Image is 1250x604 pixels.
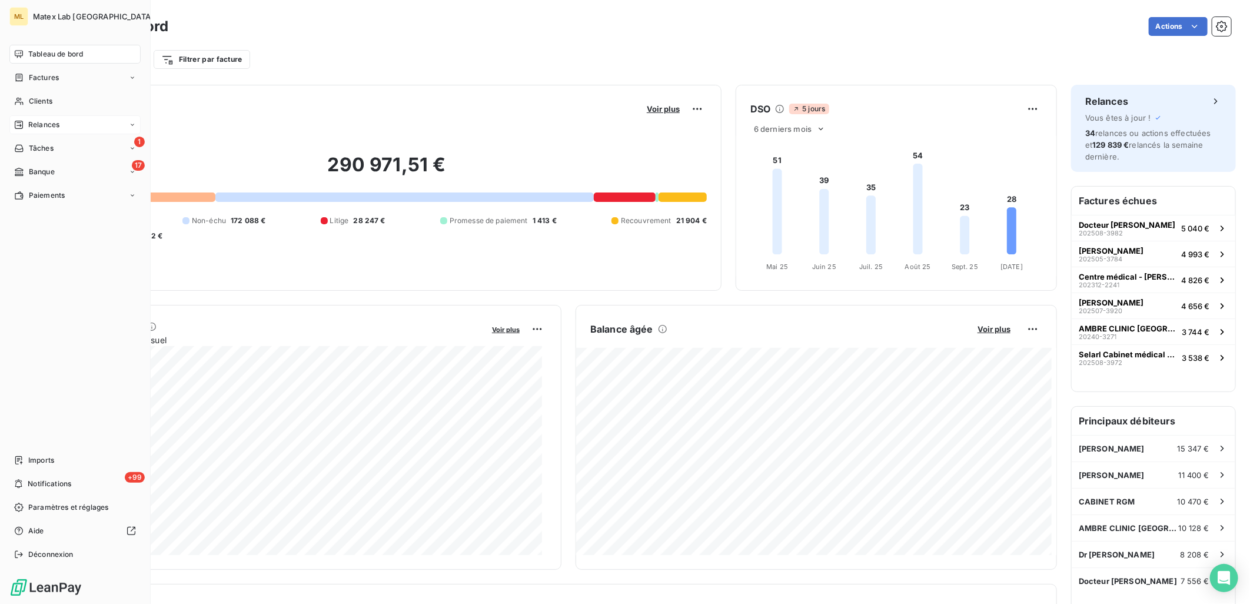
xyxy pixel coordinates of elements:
span: 1 [134,137,145,147]
button: [PERSON_NAME]202507-39204 656 € [1072,293,1235,318]
span: 7 556 € [1181,576,1209,586]
tspan: Mai 25 [766,263,788,271]
span: 20240-3271 [1079,333,1116,340]
span: AMBRE CLINIC [GEOGRAPHIC_DATA] [1079,523,1179,533]
span: Aide [28,526,44,536]
span: Docteur [PERSON_NAME] [1079,576,1177,586]
span: Promesse de paiement [450,215,528,226]
tspan: Août 25 [905,263,931,271]
div: ML [9,7,28,26]
span: Voir plus [492,326,520,334]
span: -2 € [148,231,163,241]
span: 3 744 € [1182,327,1209,337]
span: [PERSON_NAME] [1079,298,1143,307]
span: relances ou actions effectuées et relancés la semaine dernière. [1085,128,1211,161]
button: Voir plus [643,104,683,114]
span: 3 538 € [1182,353,1209,363]
button: Actions [1149,17,1208,36]
h6: Relances [1085,94,1128,108]
h6: Factures échues [1072,187,1235,215]
span: Voir plus [647,104,680,114]
button: [PERSON_NAME]202505-37844 993 € [1072,241,1235,267]
span: Clients [29,96,52,107]
span: 202507-3920 [1079,307,1122,314]
h6: DSO [750,102,770,116]
span: 21 904 € [676,215,707,226]
a: Aide [9,522,141,540]
span: Tableau de bord [28,49,83,59]
span: Imports [28,455,54,466]
span: CABINET RGM [1079,497,1135,506]
div: Open Intercom Messenger [1210,564,1238,592]
span: 172 088 € [231,215,265,226]
span: 4 993 € [1181,250,1209,259]
span: Litige [330,215,349,226]
span: Vous êtes à jour ! [1085,113,1151,122]
span: +99 [125,472,145,483]
button: Centre médical - [PERSON_NAME]202312-22414 826 € [1072,267,1235,293]
span: Factures [29,72,59,83]
span: 129 839 € [1092,140,1129,150]
span: 202312-2241 [1079,281,1119,288]
button: AMBRE CLINIC [GEOGRAPHIC_DATA]20240-32713 744 € [1072,318,1235,344]
button: Voir plus [488,324,523,334]
h6: Balance âgée [590,322,653,336]
span: 10 128 € [1179,523,1209,533]
span: 202508-3972 [1079,359,1122,366]
tspan: Sept. 25 [952,263,978,271]
button: Docteur [PERSON_NAME]202508-39825 040 € [1072,215,1235,241]
span: 4 656 € [1181,301,1209,311]
span: Paramètres et réglages [28,502,108,513]
span: Relances [28,120,59,130]
span: [PERSON_NAME] [1079,246,1143,255]
span: Voir plus [978,324,1010,334]
tspan: [DATE] [1000,263,1023,271]
h6: Principaux débiteurs [1072,407,1235,435]
span: [PERSON_NAME] [1079,444,1145,453]
span: Selarl Cabinet médical [PERSON_NAME] [1079,350,1177,359]
button: Selarl Cabinet médical [PERSON_NAME]202508-39723 538 € [1072,344,1235,370]
span: Notifications [28,479,71,489]
span: 202505-3784 [1079,255,1122,263]
span: Paiements [29,190,65,201]
span: 11 400 € [1179,470,1209,480]
span: Dr [PERSON_NAME] [1079,550,1155,559]
span: 1 413 € [533,215,557,226]
img: Logo LeanPay [9,578,82,597]
tspan: Juin 25 [812,263,836,271]
span: 8 208 € [1180,550,1209,559]
span: Docteur [PERSON_NAME] [1079,220,1175,230]
span: Tâches [29,143,54,154]
span: 4 826 € [1181,276,1209,285]
span: 15 347 € [1178,444,1209,453]
span: 202508-3982 [1079,230,1123,237]
span: 6 derniers mois [754,124,812,134]
span: Recouvrement [621,215,671,226]
tspan: Juil. 25 [859,263,883,271]
span: [PERSON_NAME] [1079,470,1145,480]
span: Matex Lab [GEOGRAPHIC_DATA] [33,12,154,21]
span: Déconnexion [28,549,74,560]
span: 5 jours [789,104,829,114]
button: Filtrer par facture [154,50,250,69]
button: Voir plus [974,324,1014,334]
span: Chiffre d'affaires mensuel [67,334,484,346]
span: 5 040 € [1181,224,1209,233]
span: Centre médical - [PERSON_NAME] [1079,272,1176,281]
span: 34 [1085,128,1095,138]
span: Non-échu [192,215,226,226]
span: Banque [29,167,55,177]
span: AMBRE CLINIC [GEOGRAPHIC_DATA] [1079,324,1177,333]
span: 28 247 € [354,215,385,226]
span: 17 [132,160,145,171]
h2: 290 971,51 € [67,153,707,188]
span: 10 470 € [1178,497,1209,506]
